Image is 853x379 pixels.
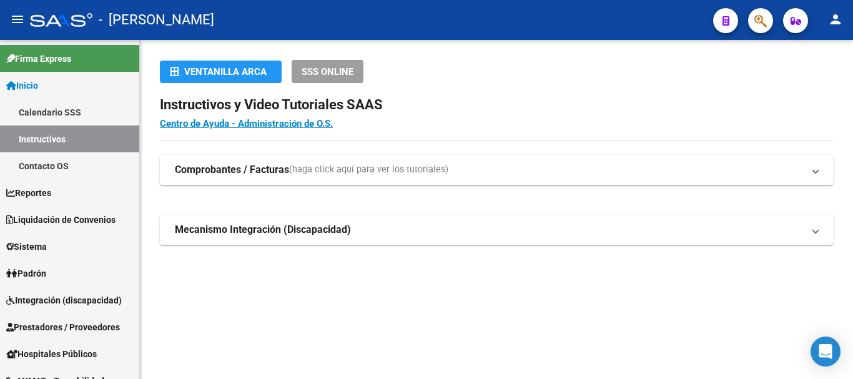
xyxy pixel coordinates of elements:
[302,66,353,77] span: SSS ONLINE
[175,223,351,237] strong: Mecanismo Integración (Discapacidad)
[6,52,71,66] span: Firma Express
[160,215,833,245] mat-expansion-panel-header: Mecanismo Integración (Discapacidad)
[6,79,38,92] span: Inicio
[175,163,289,177] strong: Comprobantes / Facturas
[6,320,120,334] span: Prestadores / Proveedores
[811,337,841,367] div: Open Intercom Messenger
[6,213,116,227] span: Liquidación de Convenios
[828,12,843,27] mat-icon: person
[292,60,363,83] button: SSS ONLINE
[289,163,448,177] span: (haga click aquí para ver los tutoriales)
[160,155,833,185] mat-expansion-panel-header: Comprobantes / Facturas(haga click aquí para ver los tutoriales)
[6,267,46,280] span: Padrón
[6,293,122,307] span: Integración (discapacidad)
[160,61,282,83] button: Ventanilla ARCA
[6,240,47,253] span: Sistema
[170,61,272,83] div: Ventanilla ARCA
[160,93,833,117] h2: Instructivos y Video Tutoriales SAAS
[6,186,51,200] span: Reportes
[6,347,97,361] span: Hospitales Públicos
[10,12,25,27] mat-icon: menu
[160,118,333,129] a: Centro de Ayuda - Administración de O.S.
[99,6,214,34] span: - [PERSON_NAME]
